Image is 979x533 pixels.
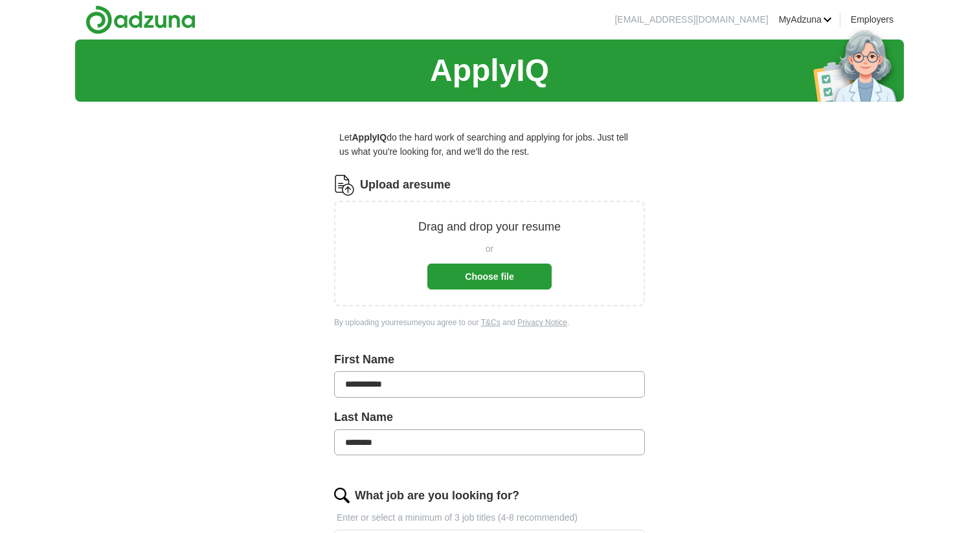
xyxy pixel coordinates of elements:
a: Privacy Notice [517,318,567,327]
h1: ApplyIQ [430,46,549,96]
label: Upload a resume [360,176,451,194]
p: Let do the hard work of searching and applying for jobs. Just tell us what you're looking for, an... [334,125,645,164]
label: First Name [334,350,645,369]
label: What job are you looking for? [355,486,519,505]
a: MyAdzuna [779,12,832,27]
div: By uploading your resume you agree to our and . [334,317,645,329]
p: Enter or select a minimum of 3 job titles (4-8 recommended) [334,510,645,525]
img: Adzuna logo [85,5,196,34]
a: Employers [851,12,894,27]
img: CV Icon [334,175,355,196]
strong: ApplyIQ [352,132,387,142]
label: Last Name [334,408,645,427]
img: search.png [334,488,350,503]
button: Choose file [427,264,552,289]
li: [EMAIL_ADDRESS][DOMAIN_NAME] [614,12,768,27]
span: or [486,242,493,256]
p: Drag and drop your resume [418,218,561,236]
a: T&Cs [481,318,501,327]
